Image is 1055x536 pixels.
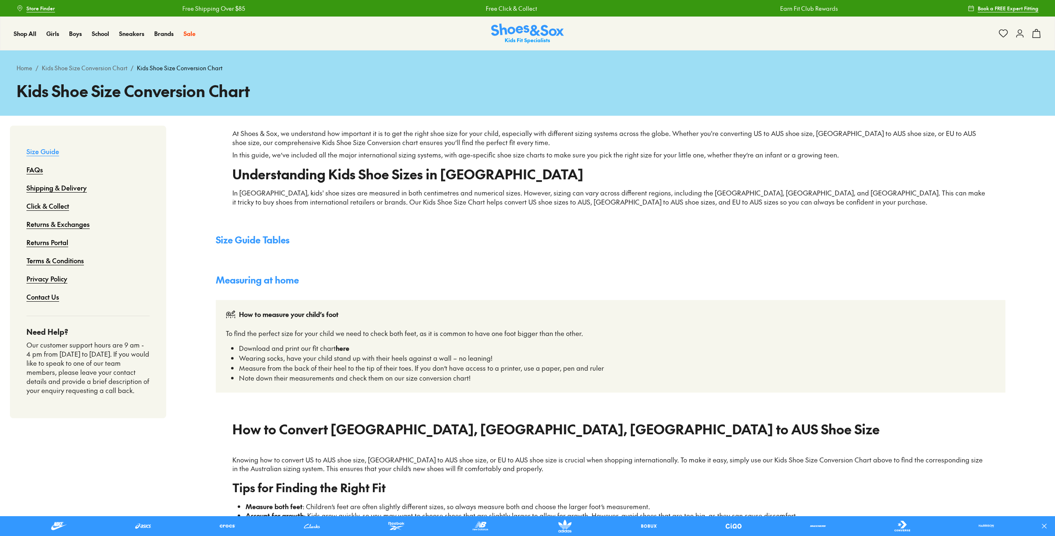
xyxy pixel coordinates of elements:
[42,64,127,72] a: Kids Shoe Size Conversion Chart
[14,29,36,38] a: Shop All
[26,179,87,197] a: Shipping & Delivery
[26,5,55,12] span: Store Finder
[336,343,349,353] a: here
[491,24,564,44] a: Shoes & Sox
[232,455,989,474] p: Knowing how to convert US to AUS shoe size, [GEOGRAPHIC_DATA] to AUS shoe size, or EU to AUS shoe...
[232,419,880,439] h2: How to Convert [GEOGRAPHIC_DATA], [GEOGRAPHIC_DATA], [GEOGRAPHIC_DATA] to AUS Shoe Size
[232,169,989,179] h2: Understanding Kids Shoe Sizes in [GEOGRAPHIC_DATA]
[246,511,989,520] li: : Kids grow quickly, so you may want to choose shoes that are slightly larger to allow for growth...
[232,129,989,147] p: At Shoes & Sox, we understand how important it is to get the right shoe size for your child, espe...
[26,288,59,306] a: Contact Us
[239,310,339,320] div: How to measure your child’s foot
[246,502,989,511] li: : Children’s feet are often slightly different sizes, so always measure both and choose the large...
[17,64,1038,72] div: / /
[246,511,304,520] strong: Account for growth
[154,29,174,38] a: Brands
[137,64,222,72] span: Kids Shoe Size Conversion Chart
[17,1,55,16] a: Store Finder
[26,233,68,251] a: Returns Portal
[491,24,564,44] img: SNS_Logo_Responsive.svg
[216,273,1005,287] h4: Measuring at home
[182,4,245,13] a: Free Shipping Over $85
[486,4,537,13] a: Free Click & Collect
[46,29,59,38] a: Girls
[26,142,59,160] a: Size Guide
[69,29,82,38] a: Boys
[239,373,995,383] li: Note down their measurements and check them on our size conversion chart!
[968,1,1038,16] a: Book a FREE Expert Fitting
[17,79,1038,102] h1: Kids Shoe Size Conversion Chart
[239,353,995,363] li: Wearing socks, have your child stand up with their heels against a wall – no leaning!
[26,197,69,215] a: Click & Collect
[232,188,989,207] p: In [GEOGRAPHIC_DATA], kids' shoe sizes are measured in both centimetres and numerical sizes. Howe...
[26,160,43,179] a: FAQs
[232,483,989,492] h3: Tips for Finding the Right Fit
[26,341,150,395] p: Our customer support hours are 9 am - 4 pm from [DATE] to [DATE]. If you would like to speak to o...
[26,269,67,288] a: Privacy Policy
[26,326,150,337] h4: Need Help?
[26,215,90,233] a: Returns & Exchanges
[119,29,144,38] a: Sneakers
[92,29,109,38] a: School
[978,5,1038,12] span: Book a FREE Expert Fitting
[226,326,995,340] p: To find the perfect size for your child we need to check both feet, as it is common to have one f...
[216,233,1005,247] h4: Size Guide Tables
[184,29,196,38] a: Sale
[26,251,84,269] a: Terms & Conditions
[232,150,989,160] p: In this guide, we’ve included all the major international sizing systems, with age-specific shoe ...
[246,502,303,511] strong: Measure both feet
[780,4,838,13] a: Earn Fit Club Rewards
[17,64,32,72] a: Home
[239,363,995,373] li: Measure from the back of their heel to the tip of their toes. If you don’t have access to a print...
[239,343,995,353] li: Download and print our fit chart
